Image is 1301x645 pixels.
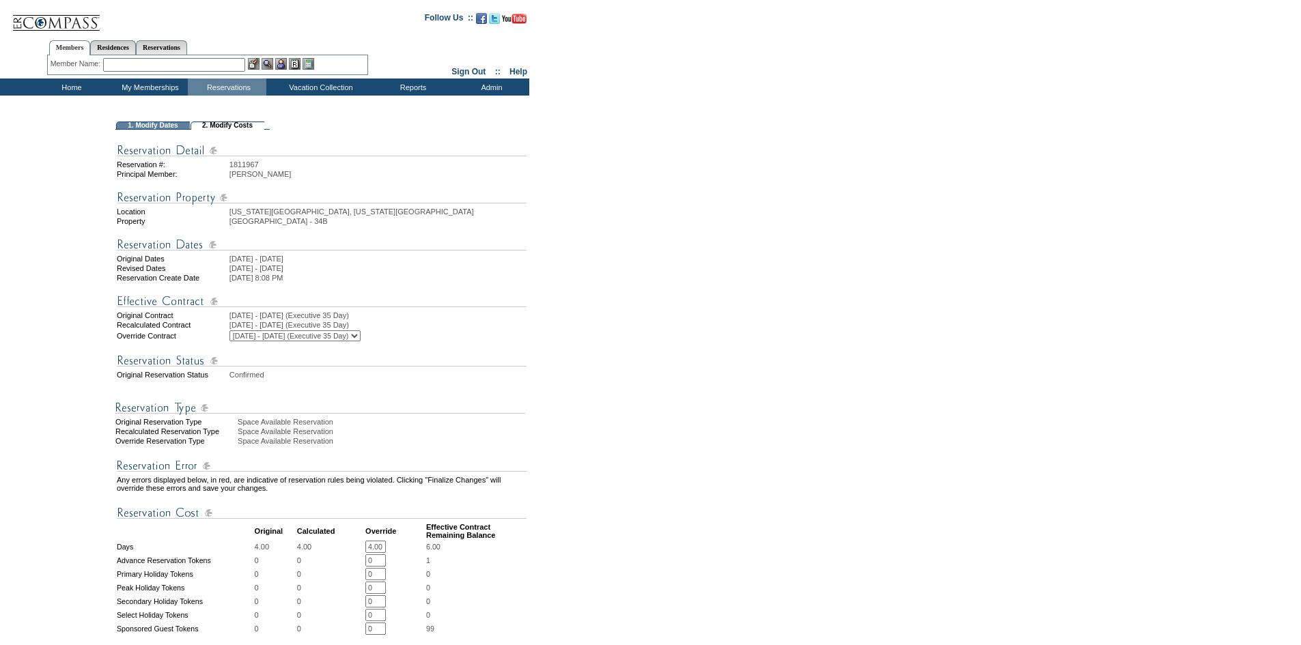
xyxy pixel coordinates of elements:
[297,568,364,580] td: 0
[451,67,486,76] a: Sign Out
[297,595,364,607] td: 0
[117,189,527,206] img: Reservation Property
[489,17,500,25] a: Follow us on Twitter
[372,78,451,96] td: Reports
[117,321,228,329] td: Recalculated Contract
[117,160,228,169] td: Reservation #:
[229,264,527,272] td: [DATE] - [DATE]
[117,622,253,635] td: Sponsored Guest Tokens
[117,217,228,225] td: Property
[117,311,228,319] td: Original Contract
[229,311,527,319] td: [DATE] - [DATE] (Executive 35 Day)
[297,523,364,539] td: Calculated
[255,582,296,594] td: 0
[502,17,527,25] a: Subscribe to our YouTube Channel
[49,40,91,55] a: Members
[115,437,236,445] div: Override Reservation Type
[297,622,364,635] td: 0
[255,622,296,635] td: 0
[229,207,527,216] td: [US_STATE][GEOGRAPHIC_DATA], [US_STATE][GEOGRAPHIC_DATA]
[476,13,487,24] img: Become our fan on Facebook
[238,427,528,435] div: Space Available Reservation
[191,121,264,130] td: 2. Modify Costs
[229,321,527,329] td: [DATE] - [DATE] (Executive 35 Day)
[489,13,500,24] img: Follow us on Twitter
[229,217,527,225] td: [GEOGRAPHIC_DATA] - 34B
[229,371,527,379] td: Confirmed
[117,330,228,341] td: Override Contract
[229,170,527,178] td: [PERSON_NAME]
[426,543,440,551] span: 6.00
[425,12,473,28] td: Follow Us ::
[115,399,525,416] img: Reservation Type
[275,58,287,70] img: Impersonate
[238,437,528,445] div: Space Available Reservation
[117,207,228,216] td: Location
[426,625,434,633] span: 99
[117,371,228,379] td: Original Reservation Status
[248,58,260,70] img: b_edit.gif
[117,595,253,607] td: Secondary Holiday Tokens
[502,14,527,24] img: Subscribe to our YouTube Channel
[229,255,527,263] td: [DATE] - [DATE]
[117,236,527,253] img: Reservation Dates
[297,582,364,594] td: 0
[255,554,296,567] td: 0
[476,17,487,25] a: Become our fan on Facebook
[90,40,136,55] a: Residences
[109,78,188,96] td: My Memberships
[426,556,430,564] span: 1
[365,523,425,539] td: Override
[117,504,527,521] img: Reservation Cost
[238,418,528,426] div: Space Available Reservation
[117,554,253,567] td: Advance Reservation Tokens
[426,570,430,578] span: 0
[255,541,296,553] td: 4.00
[266,78,372,96] td: Vacation Collection
[31,78,109,96] td: Home
[297,541,364,553] td: 4.00
[115,427,236,435] div: Recalculated Reservation Type
[117,476,527,492] td: Any errors displayed below, in red, are indicative of reservation rules being violated. Clicking ...
[117,170,228,178] td: Principal Member:
[51,58,103,70] div: Member Name:
[229,160,527,169] td: 1811967
[117,274,228,282] td: Reservation Create Date
[426,611,430,619] span: 0
[297,609,364,621] td: 0
[117,541,253,553] td: Days
[451,78,529,96] td: Admin
[117,352,527,369] img: Reservation Status
[136,40,187,55] a: Reservations
[117,457,527,474] img: Reservation Errors
[188,78,266,96] td: Reservations
[255,523,296,539] td: Original
[426,523,527,539] td: Effective Contract Remaining Balance
[255,595,296,607] td: 0
[262,58,273,70] img: View
[303,58,314,70] img: b_calculator.gif
[495,67,501,76] span: ::
[117,264,228,272] td: Revised Dates
[117,609,253,621] td: Select Holiday Tokens
[255,609,296,621] td: 0
[117,568,253,580] td: Primary Holiday Tokens
[426,584,430,592] span: 0
[255,568,296,580] td: 0
[289,58,300,70] img: Reservations
[117,255,228,263] td: Original Dates
[509,67,527,76] a: Help
[116,121,190,130] td: 1. Modify Dates
[12,3,100,31] img: Compass Home
[229,274,527,282] td: [DATE] 8:08 PM
[297,554,364,567] td: 0
[117,582,253,594] td: Peak Holiday Tokens
[115,418,236,426] div: Original Reservation Type
[117,293,527,310] img: Effective Contract
[117,142,527,159] img: Reservation Detail
[426,597,430,605] span: 0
